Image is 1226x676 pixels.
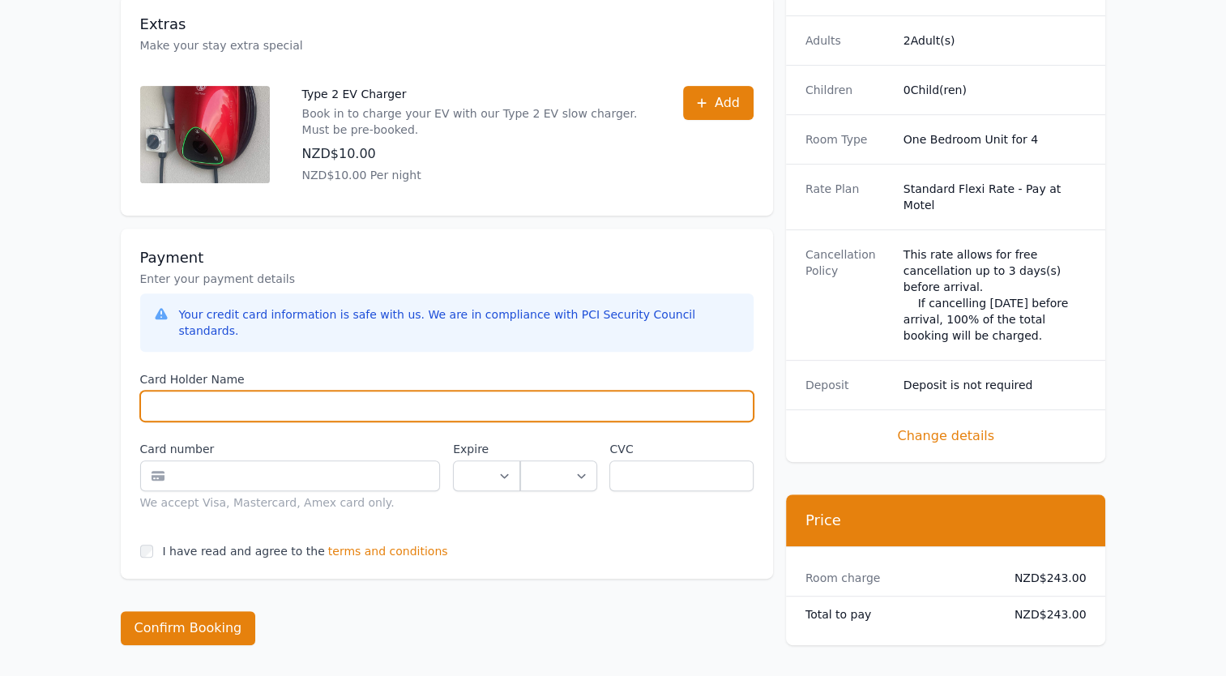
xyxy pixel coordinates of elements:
[805,511,1087,530] h3: Price
[1002,570,1087,586] dd: NZD$243.00
[140,248,754,267] h3: Payment
[903,181,1087,213] dd: Standard Flexi Rate - Pay at Motel
[805,131,891,148] dt: Room Type
[1002,606,1087,623] dd: NZD$243.00
[805,246,891,344] dt: Cancellation Policy
[302,167,651,183] p: NZD$10.00 Per night
[140,86,270,183] img: Type 2 EV Charger
[328,543,448,559] span: terms and conditions
[140,441,441,457] label: Card number
[903,246,1087,344] div: This rate allows for free cancellation up to 3 days(s) before arrival. If cancelling [DATE] befor...
[453,441,520,457] label: Expire
[520,441,596,457] label: .
[805,377,891,393] dt: Deposit
[140,15,754,34] h3: Extras
[163,545,325,558] label: I have read and agree to the
[302,86,651,102] p: Type 2 EV Charger
[302,144,651,164] p: NZD$10.00
[140,371,754,387] label: Card Holder Name
[179,306,741,339] div: Your credit card information is safe with us. We are in compliance with PCI Security Council stan...
[683,86,754,120] button: Add
[140,494,441,511] div: We accept Visa, Mastercard, Amex card only.
[903,32,1087,49] dd: 2 Adult(s)
[805,426,1087,446] span: Change details
[903,377,1087,393] dd: Deposit is not required
[609,441,753,457] label: CVC
[805,181,891,213] dt: Rate Plan
[805,82,891,98] dt: Children
[140,37,754,53] p: Make your stay extra special
[805,606,989,623] dt: Total to pay
[140,271,754,287] p: Enter your payment details
[302,105,651,138] p: Book in to charge your EV with our Type 2 EV slow charger. Must be pre-booked.
[903,82,1087,98] dd: 0 Child(ren)
[903,131,1087,148] dd: One Bedroom Unit for 4
[805,32,891,49] dt: Adults
[715,93,740,113] span: Add
[805,570,989,586] dt: Room charge
[121,611,256,645] button: Confirm Booking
